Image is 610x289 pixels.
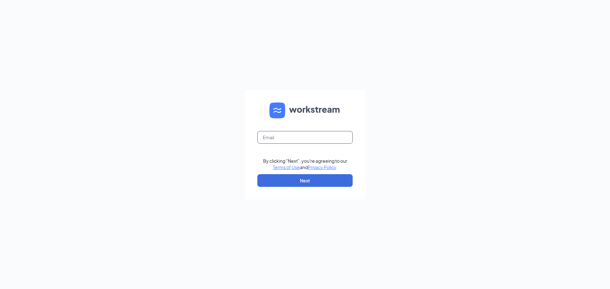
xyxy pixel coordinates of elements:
[257,131,353,144] input: Email
[269,102,341,118] img: WS logo and Workstream text
[263,158,347,170] div: By clicking "Next", you're agreeing to our and .
[308,164,336,170] a: Privacy Policy
[257,174,353,187] button: Next
[273,164,300,170] a: Terms of Use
